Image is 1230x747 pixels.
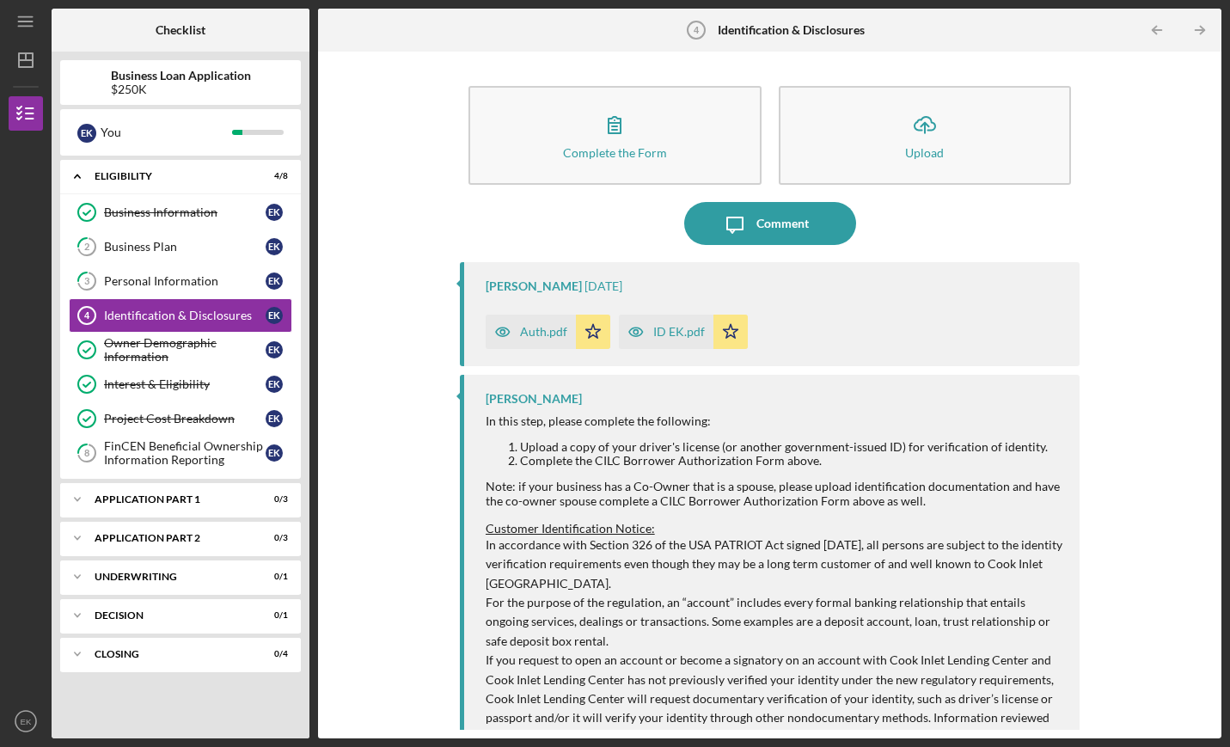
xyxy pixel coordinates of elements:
[95,533,245,543] div: Application Part 2
[266,376,283,393] div: E K
[95,649,245,659] div: Closing
[111,69,251,83] b: Business Loan Application
[266,238,283,255] div: E K
[486,279,582,293] div: [PERSON_NAME]
[84,448,89,459] tspan: 8
[69,298,292,333] a: 4Identification & DisclosuresEK
[520,454,1063,468] li: Complete the CILC Borrower Authorization Form above.
[111,83,251,96] div: $250K
[69,230,292,264] a: 2Business PlanEK
[95,494,245,505] div: Application Part 1
[486,392,582,406] div: [PERSON_NAME]
[104,205,266,219] div: Business Information
[486,315,610,349] button: Auth.pdf
[84,276,89,287] tspan: 3
[756,202,809,245] div: Comment
[486,414,1063,507] div: In this step, please complete the following: Note: if your business has a Co-Owner that is a spou...
[266,341,283,358] div: E K
[69,333,292,367] a: Owner Demographic InformationEK
[563,146,667,159] div: Complete the Form
[156,23,205,37] b: Checklist
[684,202,856,245] button: Comment
[257,533,288,543] div: 0 / 3
[468,86,762,185] button: Complete the Form
[266,272,283,290] div: E K
[104,240,266,254] div: Business Plan
[486,536,1063,593] p: In accordance with Section 326 of the USA PATRIOT Act signed [DATE], all persons are subject to t...
[21,717,32,726] text: EK
[257,494,288,505] div: 0 / 3
[266,204,283,221] div: E K
[257,610,288,621] div: 0 / 1
[619,315,748,349] button: ID EK.pdf
[694,25,700,35] tspan: 4
[653,325,705,339] div: ID EK.pdf
[257,649,288,659] div: 0 / 4
[69,264,292,298] a: 3Personal InformationEK
[104,439,266,467] div: FinCEN Beneficial Ownership Information Reporting
[520,440,1063,454] li: Upload a copy of your driver's license (or another government-issued ID) for verification of iden...
[905,146,944,159] div: Upload
[95,610,245,621] div: Decision
[69,195,292,230] a: Business InformationEK
[266,307,283,324] div: E K
[69,367,292,401] a: Interest & EligibilityEK
[9,704,43,738] button: EK
[257,572,288,582] div: 0 / 1
[104,274,266,288] div: Personal Information
[104,309,266,322] div: Identification & Disclosures
[77,124,96,143] div: E K
[95,171,245,181] div: Eligibility
[69,401,292,436] a: Project Cost BreakdownEK
[101,118,232,147] div: You
[84,310,90,321] tspan: 4
[718,23,865,37] b: Identification & Disclosures
[266,410,283,427] div: E K
[520,325,567,339] div: Auth.pdf
[779,86,1072,185] button: Upload
[486,521,655,536] span: Customer Identification Notice:
[104,336,266,364] div: Owner Demographic Information
[584,279,622,293] time: 2025-08-11 22:04
[104,412,266,426] div: Project Cost Breakdown
[266,444,283,462] div: E K
[69,436,292,470] a: 8FinCEN Beneficial Ownership Information ReportingEK
[257,171,288,181] div: 4 / 8
[104,377,266,391] div: Interest & Eligibility
[95,572,245,582] div: Underwriting
[486,593,1063,651] p: For the purpose of the regulation, an “account” includes every formal banking relationship that e...
[84,242,89,253] tspan: 2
